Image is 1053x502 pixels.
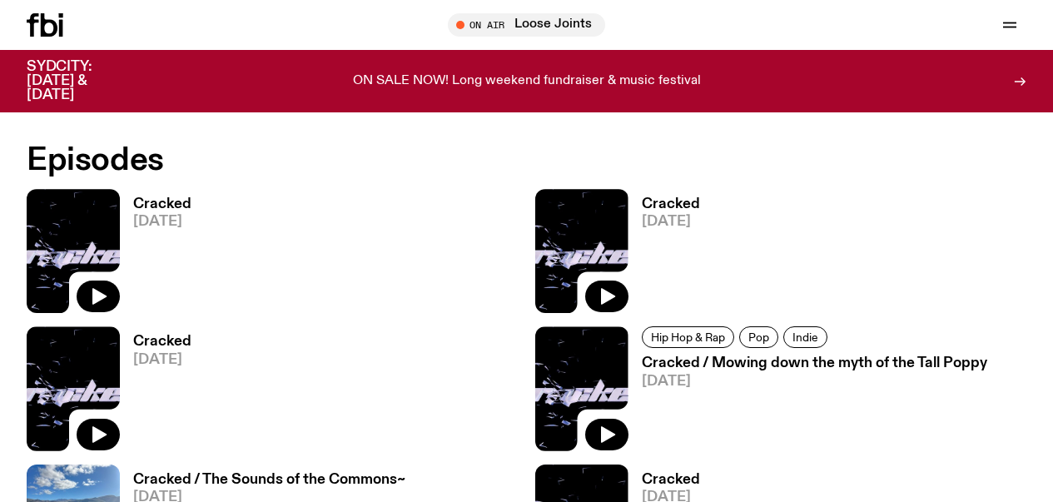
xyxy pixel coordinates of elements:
h3: Cracked [133,197,191,211]
span: Pop [748,331,769,344]
img: Logo for Podcast Cracked. Black background, with white writing, with glass smashing graphics [535,326,628,450]
a: Hip Hop & Rap [642,326,734,348]
a: Indie [783,326,827,348]
span: [DATE] [133,353,191,367]
img: Logo for Podcast Cracked. Black background, with white writing, with glass smashing graphics [535,189,628,313]
h3: Cracked / Mowing down the myth of the Tall Poppy [642,356,987,370]
span: Hip Hop & Rap [651,331,725,344]
p: ON SALE NOW! Long weekend fundraiser & music festival [353,74,701,89]
span: [DATE] [133,215,191,229]
span: [DATE] [642,215,700,229]
h3: Cracked [642,197,700,211]
h3: Cracked [642,473,700,487]
a: Cracked[DATE] [628,197,700,313]
img: Logo for Podcast Cracked. Black background, with white writing, with glass smashing graphics [27,189,120,313]
a: Cracked[DATE] [120,335,191,450]
a: Cracked / Mowing down the myth of the Tall Poppy[DATE] [628,356,987,450]
h3: SYDCITY: [DATE] & [DATE] [27,60,133,102]
img: Logo for Podcast Cracked. Black background, with white writing, with glass smashing graphics [27,326,120,450]
span: [DATE] [642,375,987,389]
h3: Cracked / The Sounds of the Commons~ [133,473,405,487]
a: Pop [739,326,778,348]
a: Cracked[DATE] [120,197,191,313]
h2: Episodes [27,146,688,176]
button: On AirLoose Joints [448,13,605,37]
span: Indie [792,331,818,344]
h3: Cracked [133,335,191,349]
